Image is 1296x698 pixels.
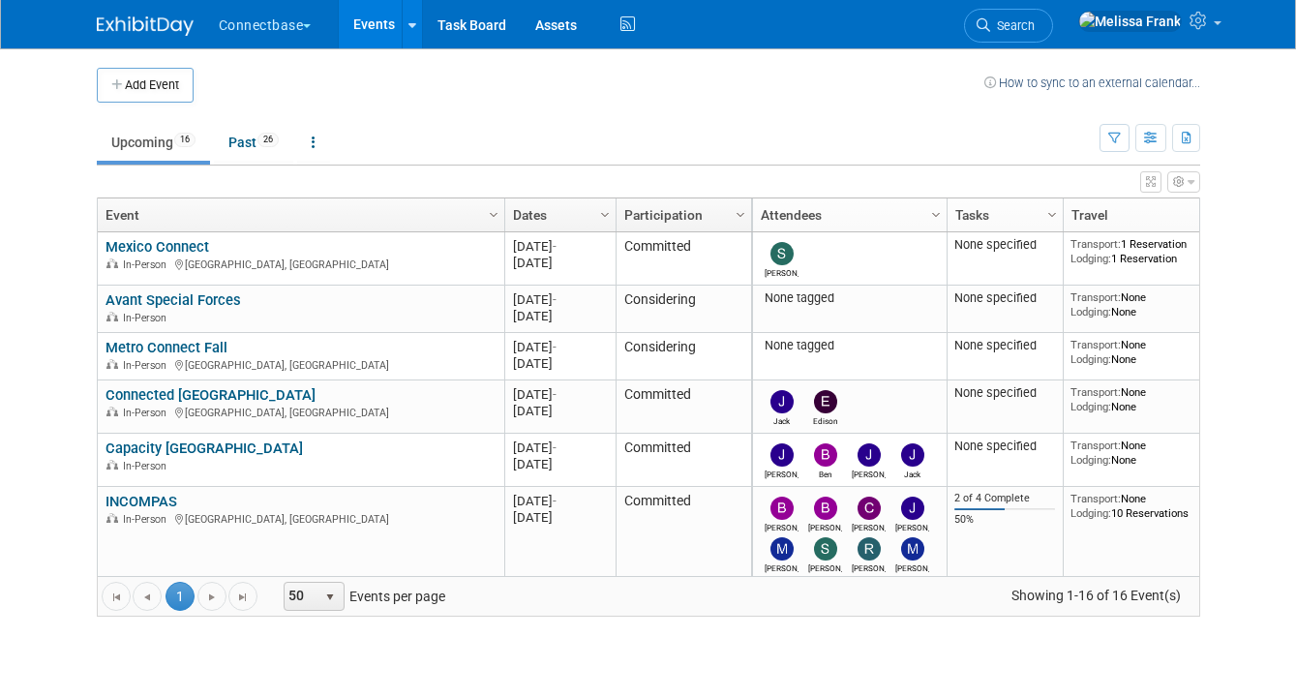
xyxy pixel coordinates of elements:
span: Column Settings [486,207,501,223]
div: Edison Smith-Stubbs [808,413,842,426]
div: Jack Davey [895,467,929,479]
div: [DATE] [513,291,607,308]
a: Go to the first page [102,582,131,611]
div: [DATE] [513,255,607,271]
div: None None [1070,338,1210,366]
span: Showing 1-16 of 16 Event(s) [993,582,1198,609]
div: Stephanie Bird [765,265,799,278]
img: Brian Maggiacomo [770,497,794,520]
span: - [553,292,557,307]
img: ExhibitDay [97,16,194,36]
img: In-Person Event [106,258,118,268]
img: In-Person Event [106,359,118,369]
a: Column Settings [1196,198,1218,228]
div: 2 of 4 Complete [954,492,1055,505]
img: Steve Leavitt [814,537,837,561]
div: None None [1070,385,1210,413]
img: Mary Ann Rose [770,537,794,561]
a: Column Settings [730,198,751,228]
div: [GEOGRAPHIC_DATA], [GEOGRAPHIC_DATA] [105,510,496,527]
img: Ben Edmond [814,443,837,467]
a: Tasks [955,198,1050,231]
span: Go to the last page [235,590,251,605]
a: Dates [513,198,603,231]
td: Considering [616,333,751,380]
span: Transport: [1070,338,1121,351]
div: None specified [954,439,1055,454]
a: Go to the next page [197,582,226,611]
div: None tagged [760,338,939,353]
span: Go to the first page [108,590,124,605]
div: James Grant [852,467,886,479]
span: Go to the next page [204,590,220,605]
div: None specified [954,237,1055,253]
a: Attendees [761,198,934,231]
td: Considering [616,286,751,333]
img: In-Person Event [106,460,118,470]
span: Column Settings [597,207,613,223]
div: None specified [954,290,1055,306]
div: [DATE] [513,509,607,526]
span: - [553,340,557,354]
span: Search [990,18,1035,33]
div: [GEOGRAPHIC_DATA], [GEOGRAPHIC_DATA] [105,356,496,373]
a: Upcoming16 [97,124,210,161]
img: In-Person Event [106,312,118,321]
a: How to sync to an external calendar... [984,76,1200,90]
span: Column Settings [928,207,944,223]
div: 50% [954,513,1055,527]
img: John Reumann [901,497,924,520]
a: Mexico Connect [105,238,209,256]
div: Jack Davey [765,413,799,426]
img: In-Person Event [106,513,118,523]
a: Travel [1071,198,1205,231]
div: Colleen Gallagher [852,520,886,532]
a: Metro Connect Fall [105,339,227,356]
a: Event [105,198,492,231]
span: 16 [174,133,196,147]
a: Search [964,9,1053,43]
a: Column Settings [1041,198,1063,228]
span: Transport: [1070,439,1121,452]
div: Mary Ann Rose [765,561,799,573]
span: Transport: [1070,290,1121,304]
div: None 10 Reservations [1070,492,1210,520]
div: None None [1070,439,1210,467]
a: Column Settings [925,198,947,228]
td: Committed [616,380,751,434]
div: Roger Castillo [852,561,886,573]
img: Edison Smith-Stubbs [814,390,837,413]
span: In-Person [123,359,172,372]
div: Brian Maggiacomo [765,520,799,532]
span: Lodging: [1070,453,1111,467]
a: Column Settings [594,198,616,228]
span: In-Person [123,312,172,324]
a: Go to the previous page [133,582,162,611]
span: Lodging: [1070,305,1111,319]
span: Go to the previous page [139,590,155,605]
img: John Giblin [770,443,794,467]
span: 50 [285,583,317,610]
div: [DATE] [513,238,607,255]
a: Participation [624,198,738,231]
a: INCOMPAS [105,493,177,510]
div: None specified [954,385,1055,401]
span: In-Person [123,258,172,271]
span: In-Person [123,460,172,472]
img: Stephanie Bird [770,242,794,265]
div: [DATE] [513,355,607,372]
div: [GEOGRAPHIC_DATA], [GEOGRAPHIC_DATA] [105,256,496,272]
div: [GEOGRAPHIC_DATA], [GEOGRAPHIC_DATA] [105,404,496,420]
img: Jack Davey [901,443,924,467]
span: Column Settings [733,207,748,223]
div: [DATE] [513,456,607,472]
a: Past26 [214,124,293,161]
img: Roger Castillo [858,537,881,561]
a: Avant Special Forces [105,291,241,309]
span: - [553,387,557,402]
span: Lodging: [1070,400,1111,413]
div: Steve Leavitt [808,561,842,573]
img: Matt Clark [901,537,924,561]
span: In-Person [123,407,172,419]
td: Committed [616,232,751,286]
